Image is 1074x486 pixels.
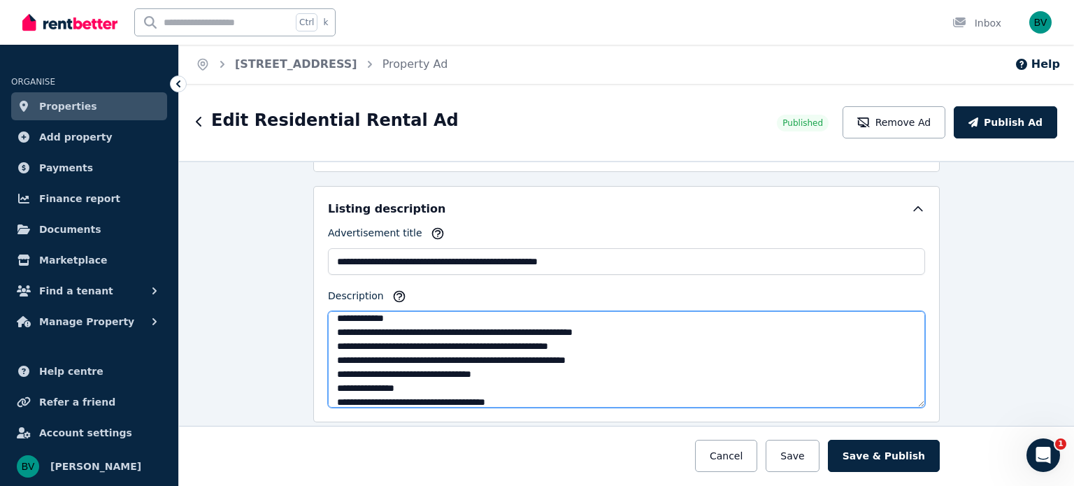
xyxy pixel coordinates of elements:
h5: Listing description [328,201,445,217]
a: Refer a friend [11,388,167,416]
span: Help centre [39,363,103,380]
button: Remove Ad [843,106,945,138]
span: Account settings [39,424,132,441]
span: Properties [39,98,97,115]
span: Documents [39,221,101,238]
span: 1 [1055,438,1066,450]
iframe: Intercom live chat [1026,438,1060,472]
span: [PERSON_NAME] [50,458,141,475]
a: Payments [11,154,167,182]
span: ORGANISE [11,77,55,87]
span: Marketplace [39,252,107,269]
span: Payments [39,159,93,176]
a: Marketplace [11,246,167,274]
button: Find a tenant [11,277,167,305]
a: Add property [11,123,167,151]
img: RentBetter [22,12,117,33]
a: Properties [11,92,167,120]
a: [STREET_ADDRESS] [235,57,357,71]
button: Publish Ad [954,106,1057,138]
div: Inbox [952,16,1001,30]
span: Published [782,117,823,129]
span: Add property [39,129,113,145]
button: Manage Property [11,308,167,336]
span: k [323,17,328,28]
span: Refer a friend [39,394,115,410]
a: Help centre [11,357,167,385]
span: Ctrl [296,13,317,31]
img: Benmon Mammen Varghese [17,455,39,478]
a: Documents [11,215,167,243]
label: Description [328,289,384,308]
h1: Edit Residential Rental Ad [211,109,459,131]
button: Help [1015,56,1060,73]
a: Finance report [11,185,167,213]
span: Manage Property [39,313,134,330]
img: Benmon Mammen Varghese [1029,11,1052,34]
button: Save & Publish [828,440,940,472]
button: Save [766,440,819,472]
a: Account settings [11,419,167,447]
span: Finance report [39,190,120,207]
button: Cancel [695,440,757,472]
label: Advertisement title [328,226,422,245]
a: Property Ad [382,57,448,71]
nav: Breadcrumb [179,45,464,84]
span: Find a tenant [39,283,113,299]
